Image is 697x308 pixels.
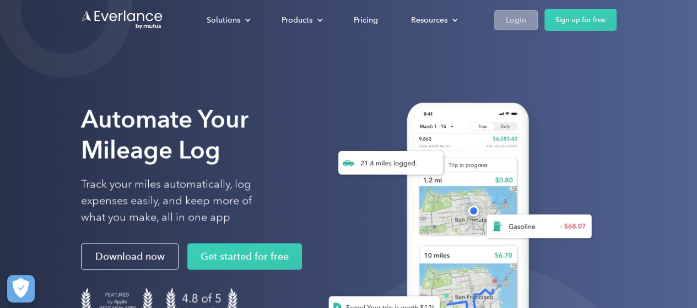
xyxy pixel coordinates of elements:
[506,13,526,27] div: Login
[187,244,302,270] a: Get started for free
[271,10,332,30] div: Products
[196,10,260,30] div: Solutions
[494,10,538,30] a: Login
[81,9,164,30] a: Go to homepage
[282,13,312,27] div: Products
[343,10,389,30] a: Pricing
[81,244,179,270] a: Download now
[81,176,278,226] p: Track your miles automatically, log expenses easily, and keep more of what you make, all in one app
[411,13,447,27] div: Resources
[7,275,35,302] button: Cookies Settings
[544,9,617,31] a: Sign up for free
[400,10,467,30] div: Resources
[207,13,240,27] div: Solutions
[354,13,378,27] div: Pricing
[81,105,248,165] strong: Automate Your Mileage Log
